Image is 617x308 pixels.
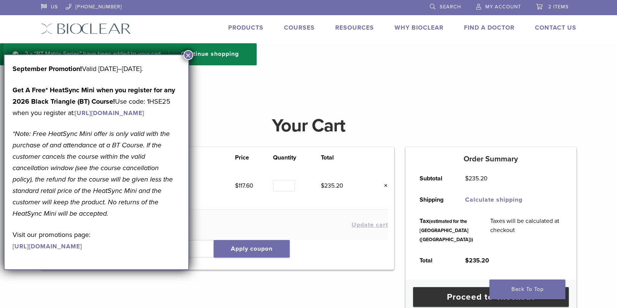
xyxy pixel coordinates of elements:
small: (estimated for the [GEOGRAPHIC_DATA] ([GEOGRAPHIC_DATA])) [420,218,473,243]
th: Total [321,153,368,162]
button: Update cart [352,222,388,228]
th: Tax [411,210,482,250]
bdi: 235.20 [465,257,489,264]
h5: Order Summary [406,155,576,164]
p: Valid [DATE]–[DATE]. [13,63,180,74]
p: Visit our promotions page: [13,229,180,252]
td: Taxes will be calculated at checkout [482,210,571,250]
span: Search [440,4,461,10]
span: $ [321,182,324,190]
a: Contact Us [535,24,576,32]
button: Apply coupon [214,240,290,257]
p: Use code: 1HSE25 when you register at: [13,84,180,118]
bdi: 235.20 [465,175,488,182]
a: Products [228,24,264,32]
img: Bioclear [41,23,131,34]
em: *Note: Free HeatSync Mini offer is only valid with the purchase of and attendance at a BT Course.... [13,130,173,218]
a: [URL][DOMAIN_NAME] [75,109,144,117]
a: Remove this item [378,181,388,191]
a: Find A Doctor [464,24,514,32]
span: $ [465,257,469,264]
a: Calculate shipping [465,196,522,204]
th: Quantity [273,153,321,162]
button: Close [183,50,193,60]
bdi: 235.20 [321,182,343,190]
th: Total [411,250,457,271]
span: $ [235,182,238,190]
th: Subtotal [411,168,457,189]
h1: Your Cart [35,117,582,135]
span: My Account [485,4,521,10]
span: $ [465,175,469,182]
a: Resources [335,24,374,32]
a: Proceed to checkout [413,287,569,307]
strong: Get A Free* HeatSync Mini when you register for any 2026 Black Triangle (BT) Course! [13,86,175,106]
th: Shipping [411,189,457,210]
a: [URL][DOMAIN_NAME] [13,243,82,250]
a: Why Bioclear [395,24,443,32]
b: September Promotion! [13,65,82,73]
span: 2 items [548,4,569,10]
th: Price [235,153,273,162]
a: Continue shopping [169,49,245,59]
a: Courses [284,24,315,32]
a: Back To Top [489,280,565,299]
bdi: 117.60 [235,182,253,190]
